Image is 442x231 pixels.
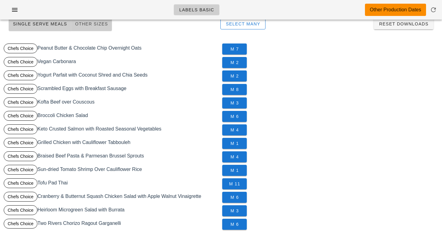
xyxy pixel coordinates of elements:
span: M 3 [227,100,242,105]
div: Yogurt Parfait with Coconut Shred and Chia Seeds [2,69,221,83]
div: Broccoli Chicken Salad [2,110,221,123]
span: Chefs Choice [8,57,33,66]
span: Chefs Choice [8,44,33,53]
span: Labels Basic [179,7,214,12]
span: M 6 [227,222,242,227]
button: M 2 [222,70,247,81]
button: Other Sizes [71,17,112,31]
div: Vegan Carbonara [2,56,221,69]
button: M 4 [222,151,247,162]
span: M 8 [227,87,242,92]
button: M 2 [222,57,247,68]
div: Kofta Beef over Couscous [2,96,221,110]
div: Other Production Dates [370,6,421,13]
button: M 3 [222,97,247,108]
span: M 3 [227,208,242,213]
span: M 2 [227,60,242,65]
div: Cranberry & Butternut Squash Chicken Salad with Apple Walnut Vinaigrette [2,191,221,204]
div: Sun-dried Tomato Shrimp Over Cauliflower Rice [2,164,221,177]
span: Chefs Choice [8,152,33,161]
div: Keto Crusted Salmon with Roasted Seasonal Vegetables [2,123,221,137]
span: Chefs Choice [8,165,33,174]
span: Chefs Choice [8,138,33,147]
span: Chefs Choice [8,98,33,107]
span: M 4 [227,154,242,159]
span: M 6 [227,114,242,119]
span: M 2 [227,74,242,78]
button: M 6 [222,219,247,230]
a: Labels Basic [174,4,219,15]
span: Other Sizes [75,21,108,26]
span: M 1 [227,141,242,146]
div: Scrambled Eggs with Breakfast Sausage [2,83,221,96]
button: M 7 [222,44,247,55]
div: Grilled Chicken with Cauliflower Tabbouleh [2,137,221,150]
button: M 1 [222,138,247,149]
span: Chefs Choice [8,84,33,93]
span: Chefs Choice [8,125,33,134]
button: Reset Downloads [374,18,433,29]
span: M 6 [227,195,242,200]
button: M 11 [222,178,247,189]
div: Peanut Butter & Chocolate Chip Overnight Oats [2,42,221,56]
span: M 1 [227,168,242,173]
div: Heirloom Microgreen Salad with Burrata [2,204,221,218]
span: Chefs Choice [8,179,33,188]
div: Tofu Pad Thai [2,177,221,191]
span: Chefs Choice [8,206,33,215]
span: Chefs Choice [8,192,33,201]
button: Select Many [220,18,266,29]
span: Chefs Choice [8,111,33,120]
span: Select Many [226,21,261,26]
span: M 7 [227,47,242,51]
button: M 4 [222,124,247,135]
span: M 11 [227,181,242,186]
span: Reset Downloads [379,21,428,26]
button: M 6 [222,192,247,203]
div: Braised Beef Pasta & Parmesan Brussel Sprouts [2,150,221,164]
button: M 3 [222,205,247,216]
button: M 1 [222,165,247,176]
span: M 4 [227,127,242,132]
span: Chefs Choice [8,71,33,80]
span: Chefs Choice [8,219,33,228]
button: M 8 [222,84,247,95]
button: M 6 [222,111,247,122]
button: Single Serve Meals [9,17,71,31]
span: Single Serve Meals [13,21,67,26]
div: Two Rivers Chorizo Ragout Garganelli [2,218,221,231]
